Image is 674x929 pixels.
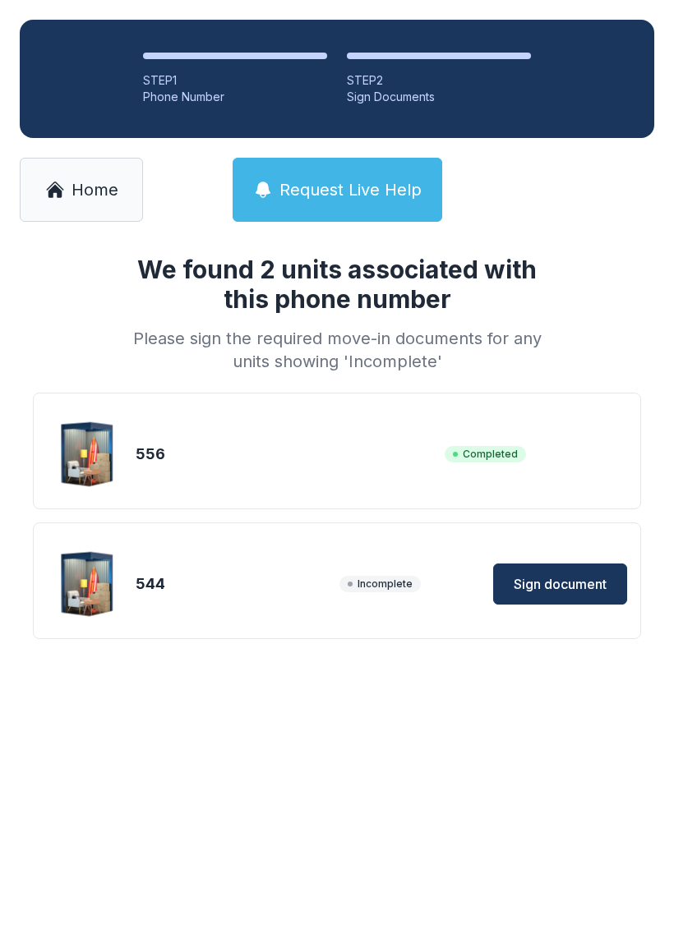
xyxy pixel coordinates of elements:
div: Sign Documents [347,89,531,105]
div: 556 [136,443,438,466]
div: STEP 1 [143,72,327,89]
div: STEP 2 [347,72,531,89]
span: Request Live Help [279,178,422,201]
div: Phone Number [143,89,327,105]
span: Incomplete [339,576,421,592]
div: 544 [136,573,333,596]
div: Please sign the required move-in documents for any units showing 'Incomplete' [127,327,547,373]
h1: We found 2 units associated with this phone number [127,255,547,314]
span: Sign document [514,574,607,594]
span: Completed [445,446,526,462]
span: Home [72,178,118,201]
